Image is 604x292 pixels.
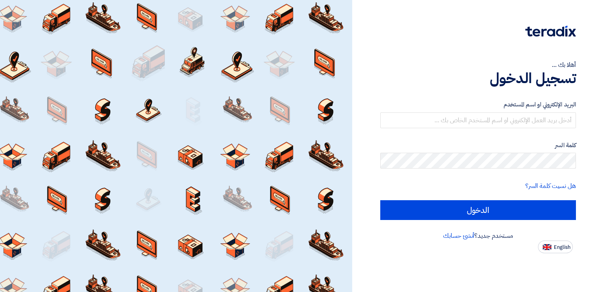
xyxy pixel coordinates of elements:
[543,244,551,250] img: en-US.png
[380,112,576,128] input: أدخل بريد العمل الإلكتروني او اسم المستخدم الخاص بك ...
[554,245,570,250] span: English
[380,200,576,220] input: الدخول
[380,141,576,150] label: كلمة السر
[380,70,576,87] h1: تسجيل الدخول
[525,181,576,191] a: هل نسيت كلمة السر؟
[380,231,576,241] div: مستخدم جديد؟
[443,231,474,241] a: أنشئ حسابك
[380,60,576,70] div: أهلا بك ...
[525,26,576,37] img: Teradix logo
[538,241,573,253] button: English
[380,100,576,109] label: البريد الإلكتروني او اسم المستخدم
